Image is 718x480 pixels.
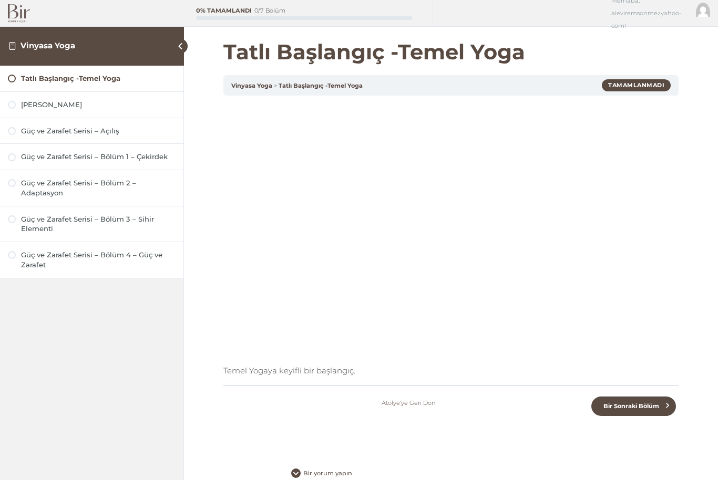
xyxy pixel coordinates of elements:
h1: Tatlı Başlangıç -Temel Yoga [223,39,679,65]
img: Bir Logo [8,4,30,23]
a: Tatlı Başlangıç -Temel Yoga [279,82,363,89]
a: [PERSON_NAME] [8,100,176,110]
div: Güç ve Zarafet Serisi – Bölüm 3 – Sihir Elementi [21,214,176,234]
div: 0% Tamamlandı [196,8,252,14]
span: Bir yorum yapın [301,469,358,477]
a: Tatlı Başlangıç -Temel Yoga [8,74,176,84]
div: Güç ve Zarafet Serisi – Bölüm 1 – Çekirdek [21,152,176,162]
div: Güç ve Zarafet Serisi – Açılış [21,126,176,136]
p: Temel Yogaya keyifli bir başlangıç. [223,364,679,377]
a: Vinyasa Yoga [231,82,272,89]
a: Vinyasa Yoga [20,40,75,50]
a: Güç ve Zarafet Serisi – Bölüm 4 – Güç ve Zarafet [8,250,176,270]
a: Güç ve Zarafet Serisi – Açılış [8,126,176,136]
div: 0/7 Bölüm [254,8,285,14]
a: Atölye'ye Geri Dön [382,396,436,409]
div: Güç ve Zarafet Serisi – Bölüm 4 – Güç ve Zarafet [21,250,176,270]
div: Tatlı Başlangıç -Temel Yoga [21,74,176,84]
div: Tamamlanmadı [602,79,671,91]
div: Güç ve Zarafet Serisi – Bölüm 2 – Adaptasyon [21,178,176,198]
a: Güç ve Zarafet Serisi – Bölüm 3 – Sihir Elementi [8,214,176,234]
div: [PERSON_NAME] [21,100,176,110]
a: Güç ve Zarafet Serisi – Bölüm 1 – Çekirdek [8,152,176,162]
a: Güç ve Zarafet Serisi – Bölüm 2 – Adaptasyon [8,178,176,198]
span: Bir Sonraki Bölüm [597,402,665,410]
a: Bir Sonraki Bölüm [591,396,676,416]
